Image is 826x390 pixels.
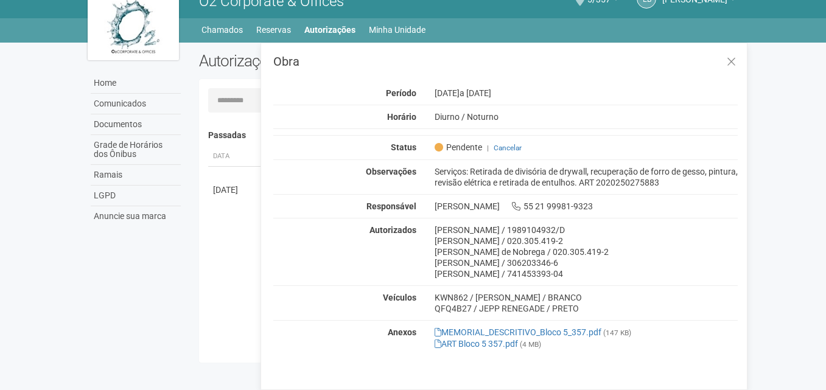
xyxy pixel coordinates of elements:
[273,55,738,68] h3: Obra
[460,88,491,98] span: a [DATE]
[603,329,631,337] small: (147 KB)
[208,131,730,140] h4: Passadas
[425,201,747,212] div: [PERSON_NAME] 55 21 99981-9323
[435,257,738,268] div: [PERSON_NAME] / 306203346-6
[91,94,181,114] a: Comunicados
[435,303,738,314] div: QFQ4B27 / JEPP RENEGADE / PRETO
[388,327,416,337] strong: Anexos
[208,147,263,167] th: Data
[391,142,416,152] strong: Status
[435,339,518,349] a: ART Bloco 5 357.pdf
[91,165,181,186] a: Ramais
[425,88,747,99] div: [DATE]
[366,201,416,211] strong: Responsável
[383,293,416,302] strong: Veículos
[304,21,355,38] a: Autorizações
[369,21,425,38] a: Minha Unidade
[91,135,181,165] a: Grade de Horários dos Ônibus
[91,186,181,206] a: LGPD
[369,225,416,235] strong: Autorizados
[435,235,738,246] div: [PERSON_NAME] / 020.305.419-2
[366,167,416,176] strong: Observações
[435,268,738,279] div: [PERSON_NAME] / 741453393-04
[435,246,738,257] div: [PERSON_NAME] de Nobrega / 020.305.419-2
[213,184,258,196] div: [DATE]
[435,327,601,337] a: MEMORIAL_DESCRITIVO_Bloco 5_357.pdf
[425,111,747,122] div: Diurno / Noturno
[487,144,489,152] span: |
[91,114,181,135] a: Documentos
[435,142,482,153] span: Pendente
[520,340,541,349] small: (4 MB)
[494,144,522,152] a: Cancelar
[386,88,416,98] strong: Período
[425,166,747,188] div: Serviços: Retirada de divisória de drywall, recuperação de forro de gesso, pintura, revisão elétr...
[91,206,181,226] a: Anuncie sua marca
[91,73,181,94] a: Home
[435,225,738,235] div: [PERSON_NAME] / 1989104932/D
[199,52,460,70] h2: Autorizações
[435,292,738,303] div: KWN862 / [PERSON_NAME] / BRANCO
[256,21,291,38] a: Reservas
[201,21,243,38] a: Chamados
[387,112,416,122] strong: Horário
